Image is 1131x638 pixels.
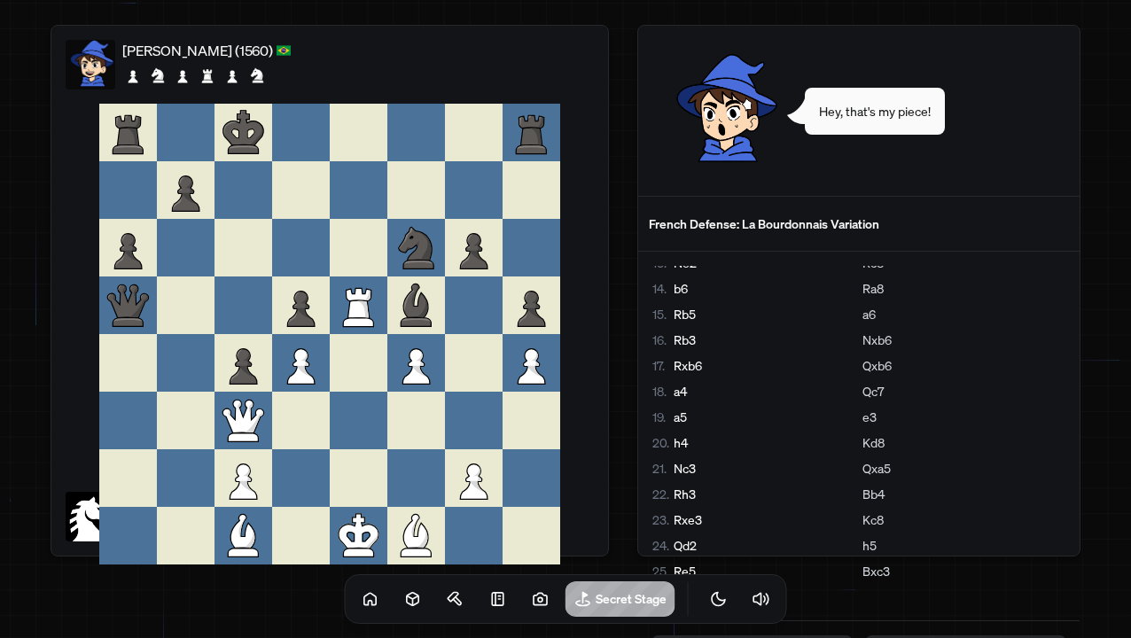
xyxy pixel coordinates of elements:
[649,214,1069,233] div: French Defense: La Bourdonnais Variation
[652,305,674,323] span: 15 .
[652,382,674,401] span: 18 .
[652,331,674,349] span: 16 .
[674,382,687,401] span: a4
[674,485,696,503] span: Rh3
[701,581,737,617] button: Toggle Theme
[862,459,891,478] span: Qxa5
[862,562,890,580] span: Bxc3
[862,536,877,555] span: h5
[674,408,687,426] span: a5
[565,581,675,617] a: Secret Stage
[667,54,780,162] img: surprised.png
[862,305,876,323] span: a6
[652,459,674,478] span: 21 .
[674,536,697,555] span: Qd2
[652,510,674,529] span: 23 .
[652,279,674,298] span: 14 .
[565,581,675,617] canvas: 3D Raymarching shader
[674,459,696,478] span: Nc3
[596,590,667,607] h1: Secret Stage
[652,485,674,503] span: 22 .
[862,356,892,375] span: Qxb6
[674,510,702,529] span: Rxe3
[819,102,931,121] span: Hey, that's my piece!
[862,382,884,401] span: Qc7
[66,492,115,557] img: horse.png
[674,279,688,298] span: b6
[862,485,885,503] span: Bb4
[122,40,273,61] p: [PERSON_NAME] (1560)
[744,581,779,617] button: Toggle Audio
[652,408,674,426] span: 19 .
[66,40,115,87] img: default.png
[674,562,696,580] span: Re5
[652,356,674,375] span: 17 .
[862,331,892,349] span: Nxb6
[652,536,674,555] span: 24 .
[674,331,696,349] span: Rb3
[674,305,696,323] span: Rb5
[862,510,884,529] span: Kc8
[862,408,877,426] span: e3
[652,433,674,452] span: 20 .
[652,562,674,580] span: 25 .
[674,356,702,375] span: Rxb6
[862,279,884,298] span: Ra8
[862,433,885,452] span: Kd8
[674,433,688,452] span: h4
